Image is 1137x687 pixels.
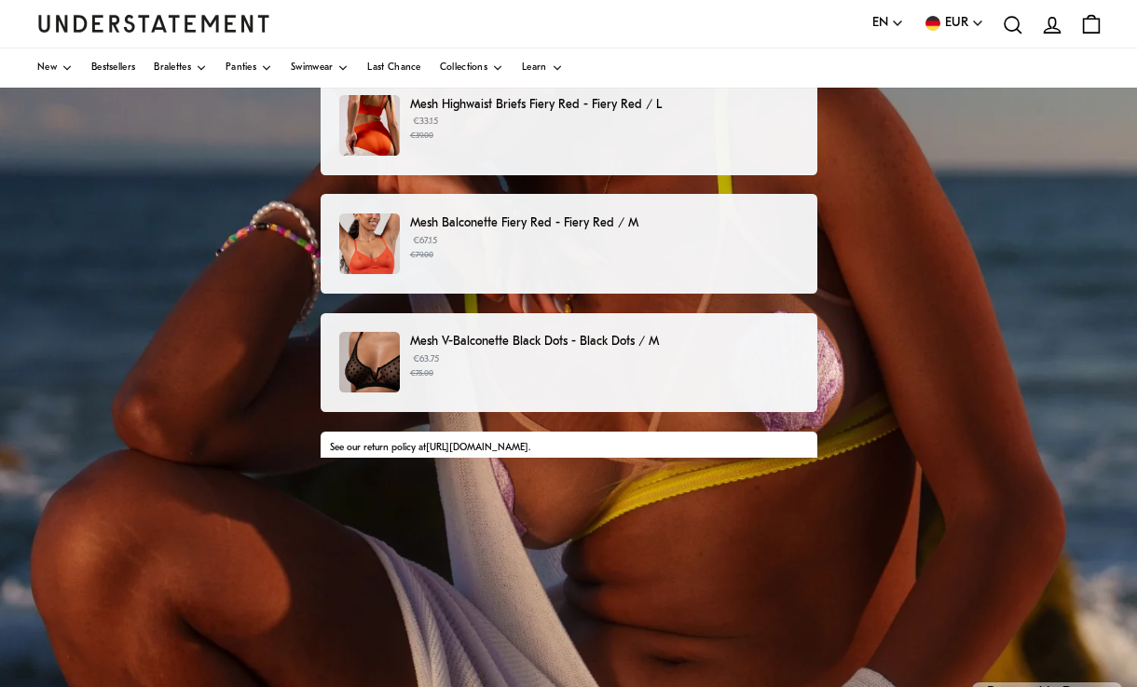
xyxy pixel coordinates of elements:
[37,15,270,32] a: Understatement Homepage
[440,48,503,88] a: Collections
[154,63,191,73] span: Bralettes
[410,213,798,233] p: Mesh Balconette Fiery Red - Fiery Red / M
[367,63,420,73] span: Last Chance
[291,63,333,73] span: Swimwear
[410,115,798,143] p: €33.15
[410,251,433,259] strike: €79.00
[410,369,433,378] strike: €75.00
[410,95,798,115] p: Mesh Highwaist Briefs Fiery Red - Fiery Red / L
[410,352,798,380] p: €63.75
[923,13,984,34] button: EUR
[37,48,73,88] a: New
[410,234,798,262] p: €67.15
[872,13,904,34] button: EN
[339,213,400,274] img: 81_0f92107d-7948-481d-8654-a790903c87eb.jpg
[410,332,798,351] p: Mesh V-Balconette Black Dots - Black Dots / M
[226,63,256,73] span: Panties
[339,95,400,156] img: 102_9db5aef0-7e65-473e-93b9-487613f80f7c.jpg
[367,48,420,88] a: Last Chance
[410,131,433,140] strike: €39.00
[154,48,207,88] a: Bralettes
[37,63,57,73] span: New
[872,13,888,34] span: EN
[330,441,807,456] div: See our return policy at .
[440,63,487,73] span: Collections
[291,48,349,88] a: Swimwear
[339,332,400,392] img: MeshV-BalconetteBlackDotsDOTS-BRA-0287.jpg
[91,48,135,88] a: Bestsellers
[426,443,528,453] a: [URL][DOMAIN_NAME]
[522,63,547,73] span: Learn
[945,13,968,34] span: EUR
[91,63,135,73] span: Bestsellers
[522,48,563,88] a: Learn
[226,48,272,88] a: Panties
